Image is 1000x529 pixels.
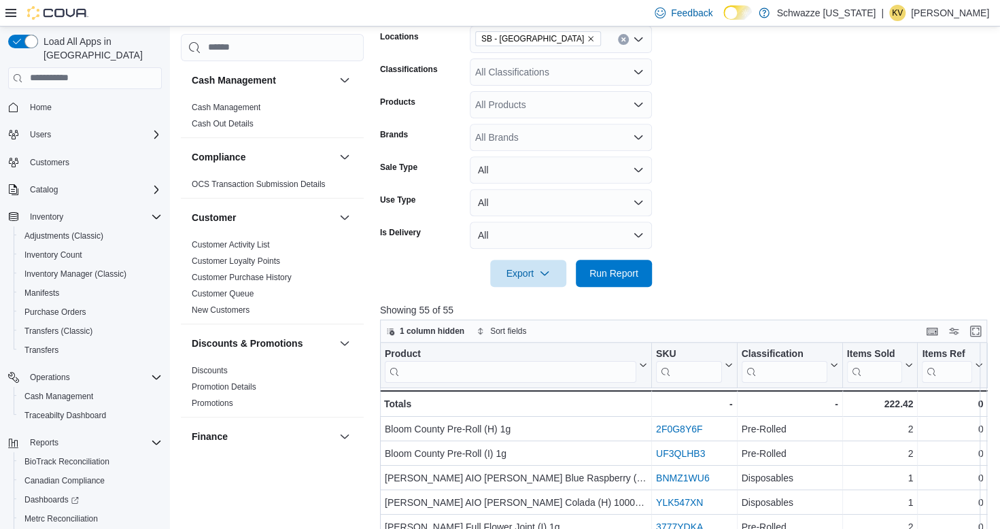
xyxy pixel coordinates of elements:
[192,102,260,113] span: Cash Management
[380,162,417,173] label: Sale Type
[671,6,712,20] span: Feedback
[192,337,303,350] h3: Discounts & Promotions
[24,494,79,505] span: Dashboards
[470,222,652,249] button: All
[19,266,132,282] a: Inventory Manager (Classic)
[846,347,902,360] div: Items Sold
[30,211,63,222] span: Inventory
[846,347,913,382] button: Items Sold
[475,31,601,46] span: SB - Garden City
[656,396,733,412] div: -
[192,289,254,298] a: Customer Queue
[19,511,103,527] a: Metrc Reconciliation
[192,398,233,409] span: Promotions
[19,511,162,527] span: Metrc Reconciliation
[846,421,913,437] div: 2
[618,34,629,45] button: Clear input
[846,396,913,412] div: 222.42
[3,180,167,199] button: Catalog
[192,103,260,112] a: Cash Management
[587,35,595,43] button: Remove SB - Garden City from selection in this group
[490,260,566,287] button: Export
[337,72,353,88] button: Cash Management
[723,5,752,20] input: Dark Mode
[385,347,636,360] div: Product
[656,347,722,382] div: SKU URL
[192,365,228,376] span: Discounts
[19,285,65,301] a: Manifests
[19,342,162,358] span: Transfers
[19,285,162,301] span: Manifests
[192,272,292,283] span: Customer Purchase History
[922,396,983,412] div: 0
[24,209,162,225] span: Inventory
[19,304,162,320] span: Purchase Orders
[384,396,647,412] div: Totals
[24,154,75,171] a: Customers
[24,231,103,241] span: Adjustments (Classic)
[181,237,364,324] div: Customer
[3,368,167,387] button: Operations
[846,445,913,462] div: 2
[3,97,167,117] button: Home
[24,475,105,486] span: Canadian Compliance
[14,226,167,245] button: Adjustments (Classic)
[400,326,464,337] span: 1 column hidden
[922,347,972,360] div: Items Ref
[656,424,702,434] a: 2F0G8Y6F
[181,99,364,137] div: Cash Management
[19,266,162,282] span: Inventory Manager (Classic)
[192,118,254,129] span: Cash Out Details
[24,154,162,171] span: Customers
[385,445,647,462] div: Bloom County Pre-Roll (I) 1g
[24,345,58,356] span: Transfers
[24,269,126,279] span: Inventory Manager (Classic)
[192,430,228,443] h3: Finance
[24,99,57,116] a: Home
[192,305,249,315] span: New Customers
[846,470,913,486] div: 1
[19,473,162,489] span: Canadian Compliance
[481,32,584,46] span: SB - [GEOGRAPHIC_DATA]
[380,129,408,140] label: Brands
[19,407,111,424] a: Traceabilty Dashboard
[14,264,167,284] button: Inventory Manager (Classic)
[24,126,162,143] span: Users
[14,245,167,264] button: Inventory Count
[656,497,703,508] a: YLK547XN
[192,256,280,267] span: Customer Loyalty Points
[14,471,167,490] button: Canadian Compliance
[30,129,51,140] span: Users
[24,391,93,402] span: Cash Management
[741,347,827,382] div: Classification
[922,421,983,437] div: 0
[192,288,254,299] span: Customer Queue
[741,396,838,412] div: -
[14,284,167,303] button: Manifests
[30,184,58,195] span: Catalog
[192,73,334,87] button: Cash Management
[385,494,647,511] div: [PERSON_NAME] AIO [PERSON_NAME] Colada (H) 1000mg
[922,347,983,382] button: Items Ref
[911,5,989,21] p: [PERSON_NAME]
[892,5,903,21] span: KV
[656,473,710,483] a: BNMZ1WU6
[741,445,838,462] div: Pre-Rolled
[19,323,162,339] span: Transfers (Classic)
[633,132,644,143] button: Open list of options
[385,470,647,486] div: [PERSON_NAME] AIO [PERSON_NAME] Blue Raspberry (H) 1000mg
[3,125,167,144] button: Users
[24,456,109,467] span: BioTrack Reconciliation
[656,448,705,459] a: UF3QLHB3
[24,209,69,225] button: Inventory
[30,372,70,383] span: Operations
[741,470,838,486] div: Disposables
[380,194,415,205] label: Use Type
[192,366,228,375] a: Discounts
[14,406,167,425] button: Traceabilty Dashboard
[846,494,913,511] div: 1
[656,347,722,360] div: SKU
[192,150,245,164] h3: Compliance
[192,179,326,190] span: OCS Transaction Submission Details
[192,337,334,350] button: Discounts & Promotions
